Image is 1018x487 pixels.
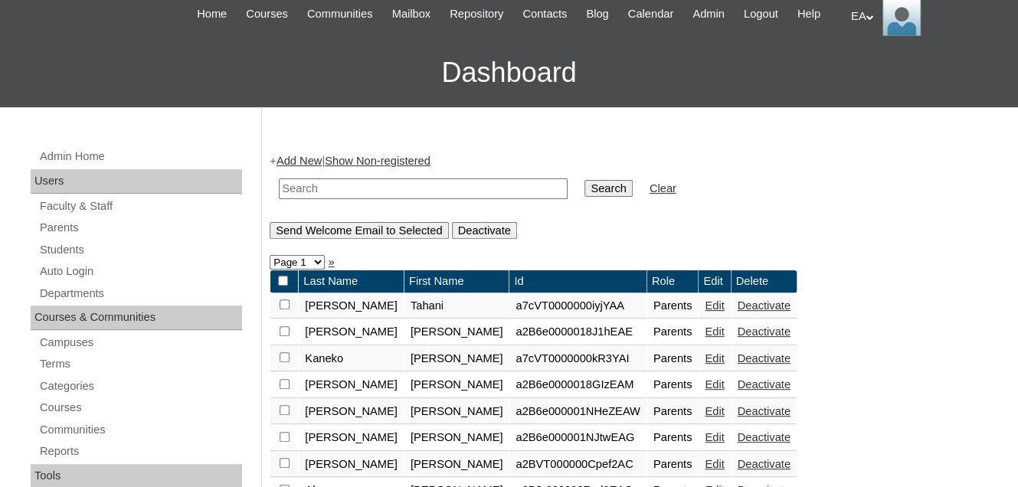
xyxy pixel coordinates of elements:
a: Campuses [38,333,242,352]
a: Contacts [515,5,574,23]
a: Courses [238,5,296,23]
span: Home [197,5,227,23]
td: a2B6e0000018GIzEAM [509,372,646,398]
a: Admin [685,5,732,23]
span: Repository [450,5,503,23]
a: Logout [736,5,786,23]
span: Mailbox [392,5,431,23]
a: Deactivate [738,299,791,312]
td: Parents [647,425,699,451]
td: Parents [647,346,699,372]
a: Blog [578,5,616,23]
a: Edit [705,458,724,470]
input: Search [279,178,568,199]
td: [PERSON_NAME] [299,372,404,398]
a: Deactivate [738,431,791,443]
a: Edit [705,352,724,364]
td: Parents [647,319,699,345]
td: Delete [732,270,797,293]
td: [PERSON_NAME] [299,293,404,319]
td: Last Name [299,270,404,293]
a: Parents [38,218,242,237]
a: Admin Home [38,147,242,166]
td: [PERSON_NAME] [299,452,404,478]
a: Edit [705,431,724,443]
td: Parents [647,399,699,425]
td: [PERSON_NAME] [404,319,509,345]
a: Faculty & Staff [38,197,242,216]
span: Courses [246,5,288,23]
a: Add New [277,155,322,167]
a: Clear [650,182,676,194]
td: [PERSON_NAME] [299,319,404,345]
div: Courses & Communities [31,306,242,330]
a: Home [189,5,234,23]
a: Deactivate [738,458,791,470]
a: Repository [442,5,511,23]
td: Kaneko [299,346,404,372]
input: Deactivate [452,222,517,239]
td: a2B6e000001NJtwEAG [509,425,646,451]
td: [PERSON_NAME] [299,425,404,451]
a: Auto Login [38,262,242,281]
td: a2B6e0000018J1hEAE [509,319,646,345]
span: Communities [307,5,373,23]
td: [PERSON_NAME] [404,372,509,398]
td: [PERSON_NAME] [404,346,509,372]
a: Edit [705,378,724,391]
a: Calendar [620,5,681,23]
span: Contacts [522,5,567,23]
td: [PERSON_NAME] [404,452,509,478]
a: Communities [38,420,242,440]
td: a7cVT0000000iyjYAA [509,293,646,319]
a: Deactivate [738,352,791,364]
a: Edit [705,405,724,417]
a: Edit [705,325,724,338]
a: Categories [38,377,242,396]
td: [PERSON_NAME] [404,399,509,425]
div: + | [270,153,1003,238]
div: Users [31,169,242,194]
span: Logout [744,5,778,23]
a: Help [790,5,828,23]
h3: Dashboard [8,38,1010,107]
input: Search [584,180,632,197]
span: Blog [586,5,608,23]
a: Edit [705,299,724,312]
a: Departments [38,284,242,303]
a: Mailbox [385,5,439,23]
td: Parents [647,372,699,398]
a: Communities [300,5,381,23]
a: Deactivate [738,405,791,417]
a: Show Non-registered [325,155,430,167]
span: Calendar [628,5,673,23]
td: [PERSON_NAME] [404,425,509,451]
a: Reports [38,442,242,461]
a: Deactivate [738,325,791,338]
a: Students [38,240,242,260]
a: » [328,256,334,268]
span: Admin [692,5,725,23]
a: Deactivate [738,378,791,391]
a: Terms [38,355,242,374]
td: [PERSON_NAME] [299,399,404,425]
td: First Name [404,270,509,293]
td: Tahani [404,293,509,319]
span: Help [797,5,820,23]
td: a7cVT0000000kR3YAI [509,346,646,372]
td: a2BVT000000Cpef2AC [509,452,646,478]
td: Parents [647,293,699,319]
td: Id [509,270,646,293]
a: Courses [38,398,242,417]
td: Role [647,270,699,293]
td: Parents [647,452,699,478]
td: Edit [699,270,730,293]
input: Send Welcome Email to Selected [270,222,448,239]
td: a2B6e000001NHeZEAW [509,399,646,425]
